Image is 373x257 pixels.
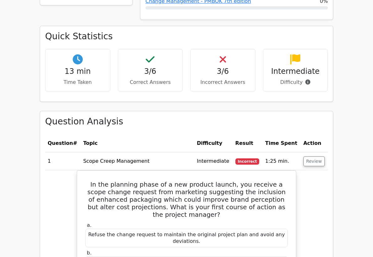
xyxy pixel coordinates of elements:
p: Incorrect Answers [196,79,250,86]
button: Review [303,156,325,166]
span: b. [87,250,92,256]
td: Intermediate [194,152,233,170]
h4: 3/6 [123,67,178,76]
h4: 3/6 [196,67,250,76]
span: a. [87,222,92,228]
h3: Question Analysis [45,116,328,127]
th: Result [233,134,263,152]
h3: Quick Statistics [45,31,328,42]
td: 1:25 min. [263,152,301,170]
h5: In the planning phase of a new product launch, you receive a scope change request from marketing ... [85,181,288,218]
h4: 13 min [50,67,105,76]
p: Difficulty [268,79,323,86]
p: Time Taken [50,79,105,86]
th: Time Spent [263,134,301,152]
div: Refuse the change request to maintain the original project plan and avoid any deviations. [85,229,288,248]
td: Scope Creep Management [81,152,194,170]
span: Question [48,140,73,146]
th: Action [301,134,328,152]
th: Topic [81,134,194,152]
span: Incorrect [235,158,260,165]
th: Difficulty [194,134,233,152]
td: 1 [45,152,81,170]
h4: Intermediate [268,67,323,76]
th: # [45,134,81,152]
p: Correct Answers [123,79,178,86]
